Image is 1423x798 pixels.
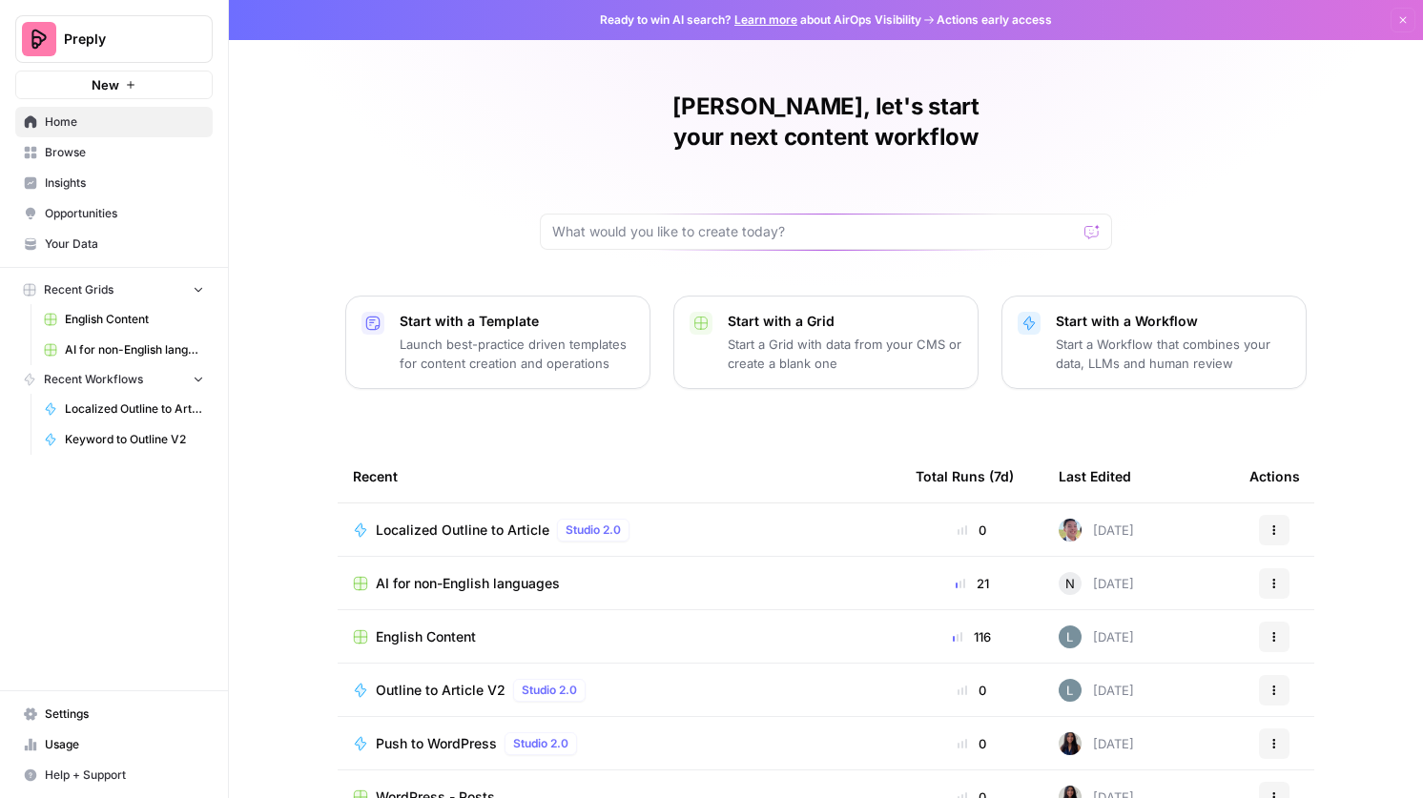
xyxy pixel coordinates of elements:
div: 116 [916,627,1028,646]
img: lv9aeu8m5xbjlu53qhb6bdsmtbjy [1059,679,1082,702]
a: AI for non-English languages [35,335,213,365]
div: [DATE] [1059,732,1134,755]
div: 0 [916,734,1028,753]
a: Home [15,107,213,137]
span: AI for non-English languages [376,574,560,593]
div: Recent [353,450,885,502]
button: New [15,71,213,99]
span: Ready to win AI search? about AirOps Visibility [600,11,921,29]
div: 21 [916,574,1028,593]
div: Last Edited [1059,450,1131,502]
span: English Content [65,311,204,328]
a: Localized Outline to ArticleStudio 2.0 [353,519,885,542]
span: Browse [45,144,204,161]
button: Start with a TemplateLaunch best-practice driven templates for content creation and operations [345,296,650,389]
span: Actions early access [937,11,1052,29]
input: What would you like to create today? [552,222,1077,241]
span: Studio 2.0 [513,735,568,752]
button: Start with a GridStart a Grid with data from your CMS or create a blank one [673,296,979,389]
p: Start with a Workflow [1056,312,1290,331]
span: Recent Grids [44,281,113,298]
a: Outline to Article V2Studio 2.0 [353,679,885,702]
a: Browse [15,137,213,168]
span: Studio 2.0 [522,682,577,699]
span: Push to WordPress [376,734,497,753]
span: Help + Support [45,767,204,784]
div: Actions [1249,450,1300,502]
div: [DATE] [1059,679,1134,702]
a: Localized Outline to Article [35,394,213,424]
a: Your Data [15,229,213,259]
button: Start with a WorkflowStart a Workflow that combines your data, LLMs and human review [1001,296,1307,389]
span: Usage [45,736,204,753]
p: Launch best-practice driven templates for content creation and operations [400,335,634,373]
button: Recent Workflows [15,365,213,394]
a: Settings [15,699,213,729]
a: AI for non-English languages [353,574,885,593]
img: Preply Logo [22,22,56,56]
span: Keyword to Outline V2 [65,431,204,448]
span: Outline to Article V2 [376,681,505,700]
div: Total Runs (7d) [916,450,1014,502]
img: 99f2gcj60tl1tjps57nny4cf0tt1 [1059,519,1082,542]
span: Your Data [45,235,204,253]
button: Recent Grids [15,276,213,304]
h1: [PERSON_NAME], let's start your next content workflow [540,92,1112,153]
div: [DATE] [1059,519,1134,542]
a: Insights [15,168,213,198]
a: Opportunities [15,198,213,229]
span: Preply [64,30,179,49]
p: Start with a Grid [728,312,962,331]
img: lv9aeu8m5xbjlu53qhb6bdsmtbjy [1059,625,1082,648]
a: English Content [35,304,213,335]
span: Insights [45,174,204,192]
span: English Content [376,627,476,646]
span: Recent Workflows [44,371,143,388]
p: Start a Workflow that combines your data, LLMs and human review [1056,335,1290,373]
div: 0 [916,521,1028,540]
span: Opportunities [45,205,204,222]
span: Localized Outline to Article [65,400,204,418]
div: [DATE] [1059,625,1134,648]
button: Help + Support [15,760,213,790]
span: Localized Outline to Article [376,521,549,540]
span: Home [45,113,204,131]
a: Usage [15,729,213,760]
span: AI for non-English languages [65,341,204,358]
span: Settings [45,706,204,723]
p: Start with a Template [400,312,634,331]
p: Start a Grid with data from your CMS or create a blank one [728,335,962,373]
a: Push to WordPressStudio 2.0 [353,732,885,755]
a: Learn more [734,12,797,27]
span: Studio 2.0 [566,522,621,539]
a: Keyword to Outline V2 [35,424,213,455]
div: [DATE] [1059,572,1134,595]
button: Workspace: Preply [15,15,213,63]
span: New [92,75,119,94]
a: English Content [353,627,885,646]
div: 0 [916,681,1028,700]
span: N [1065,574,1075,593]
img: rox323kbkgutb4wcij4krxobkpon [1059,732,1082,755]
